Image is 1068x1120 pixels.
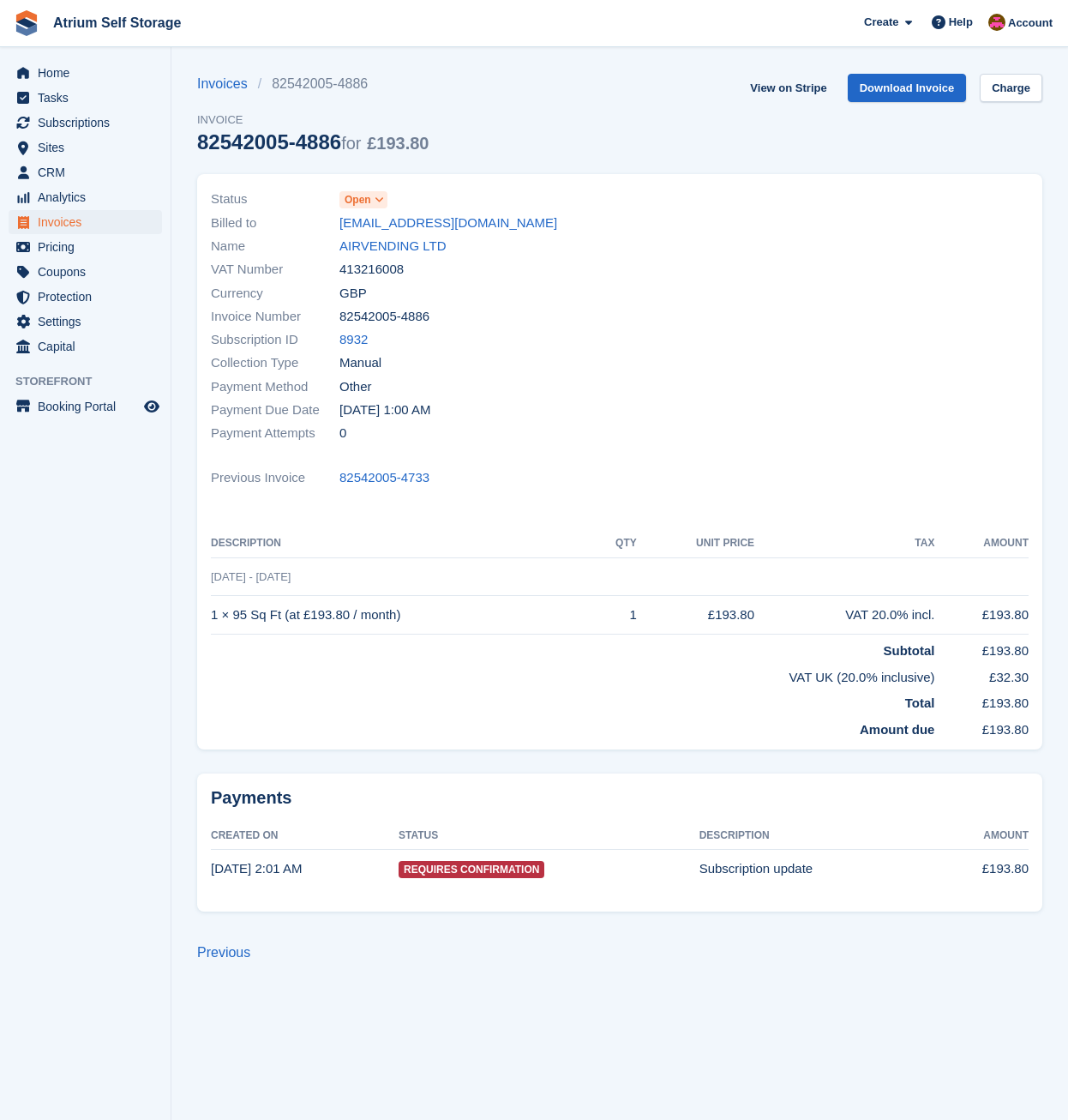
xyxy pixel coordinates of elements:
[367,134,429,153] span: £193.80
[9,86,162,110] a: menu
[211,284,339,304] span: Currency
[211,214,339,233] span: Billed to
[38,235,141,259] span: Pricing
[9,111,162,135] a: menu
[211,570,291,583] span: [DATE] - [DATE]
[15,373,171,390] span: Storefront
[743,74,833,102] a: View on Stripe
[38,185,141,209] span: Analytics
[934,687,1029,714] td: £193.80
[197,945,250,960] a: Previous
[860,722,935,737] strong: Amount due
[211,822,399,850] th: Created On
[211,190,339,209] span: Status
[38,334,141,358] span: Capital
[211,596,594,635] td: 1 × 95 Sq Ft (at £193.80 / month)
[9,61,162,85] a: menu
[339,377,372,397] span: Other
[988,14,1005,31] img: Mark Rhodes
[211,400,339,420] span: Payment Due Date
[38,310,141,334] span: Settings
[341,134,361,153] span: for
[339,468,429,488] a: 82542005-4733
[197,111,429,129] span: Invoice
[211,861,302,876] time: 2025-08-19 01:01:48 UTC
[14,10,39,36] img: stora-icon-8386f47178a22dfd0bd8f6a31ec36ba5ce8667c1dd55bd0f319d3a0aa187defe.svg
[637,596,754,635] td: £193.80
[339,400,430,420] time: 2025-08-20 00:00:00 UTC
[934,596,1029,635] td: £193.80
[38,86,141,110] span: Tasks
[848,74,967,102] a: Download Invoice
[339,214,557,233] a: [EMAIL_ADDRESS][DOMAIN_NAME]
[594,596,637,635] td: 1
[339,307,429,327] span: 82542005-4886
[197,130,429,154] div: 82542005-4886
[339,260,404,280] span: 413216008
[38,210,141,234] span: Invoices
[46,9,188,37] a: Atrium Self Storage
[38,160,141,184] span: CRM
[211,330,339,350] span: Subscription ID
[9,285,162,309] a: menu
[699,850,933,888] td: Subscription update
[197,74,258,94] a: Invoices
[339,284,367,304] span: GBP
[211,661,934,688] td: VAT UK (20.0% inclusive)
[934,714,1029,740] td: £193.80
[141,396,162,417] a: Preview store
[211,530,594,557] th: Description
[38,260,141,284] span: Coupons
[38,285,141,309] span: Protection
[9,210,162,234] a: menu
[934,661,1029,688] td: £32.30
[9,235,162,259] a: menu
[211,468,339,488] span: Previous Invoice
[9,260,162,284] a: menu
[211,787,1029,809] h2: Payments
[197,74,429,94] nav: breadcrumbs
[339,190,387,209] a: Open
[883,643,934,658] strong: Subtotal
[9,334,162,358] a: menu
[864,14,898,31] span: Create
[9,135,162,160] a: menu
[9,160,162,184] a: menu
[934,635,1029,661] td: £193.80
[933,850,1029,888] td: £193.80
[905,695,935,710] strong: Total
[339,237,446,256] a: AIRVENDING LTD
[339,353,381,373] span: Manual
[399,822,699,850] th: Status
[594,530,637,557] th: QTY
[339,330,368,350] a: 8932
[211,307,339,327] span: Invoice Number
[339,424,346,443] span: 0
[9,394,162,418] a: menu
[211,237,339,256] span: Name
[211,260,339,280] span: VAT Number
[637,530,754,557] th: Unit Price
[38,135,141,160] span: Sites
[38,111,141,135] span: Subscriptions
[934,530,1029,557] th: Amount
[9,185,162,209] a: menu
[211,377,339,397] span: Payment Method
[754,605,934,625] div: VAT 20.0% incl.
[211,424,339,443] span: Payment Attempts
[9,310,162,334] a: menu
[949,14,973,31] span: Help
[933,822,1029,850] th: Amount
[980,74,1042,102] a: Charge
[345,192,371,208] span: Open
[38,394,141,418] span: Booking Portal
[211,353,339,373] span: Collection Type
[399,861,544,878] span: Requires Confirmation
[1008,15,1053,32] span: Account
[38,61,141,85] span: Home
[754,530,934,557] th: Tax
[699,822,933,850] th: Description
